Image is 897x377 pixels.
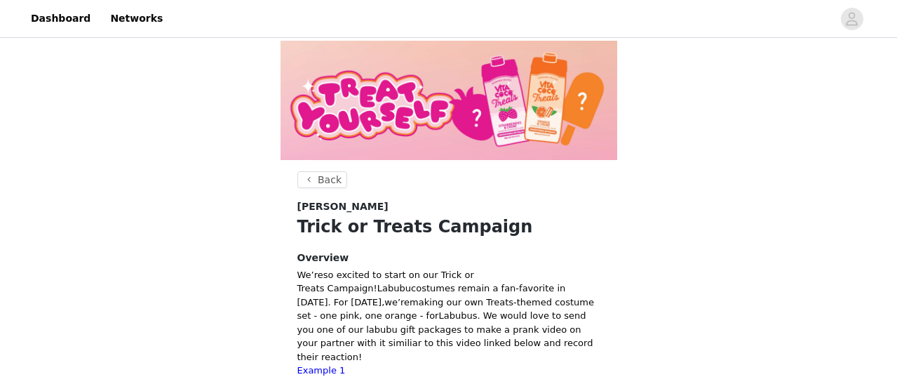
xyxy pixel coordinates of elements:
[297,214,600,239] h1: Trick or Treats Campaign
[102,3,171,34] a: Networks
[297,171,348,188] button: Back
[384,297,410,307] span: we’re
[297,283,595,362] span: ampaign!
[377,283,411,293] span: Labubu
[328,283,334,293] span: C
[297,365,346,376] a: Example 1
[297,310,593,362] span: . We would love to send you one of our labubu gift packages to make a prank video on your partner...
[281,41,617,160] img: campaign image
[297,270,474,294] span: so excited to start on our Trick or Treats
[410,297,517,307] span: making our own Treats-
[22,3,99,34] a: Dashboard
[297,283,566,307] span: costumes remain a fan-favorite in [DATE]. For [DATE],
[438,310,477,321] span: Labubus
[297,270,323,280] span: We’re
[845,8,858,30] div: avatar
[297,199,389,214] span: [PERSON_NAME]
[297,251,600,265] h4: Overview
